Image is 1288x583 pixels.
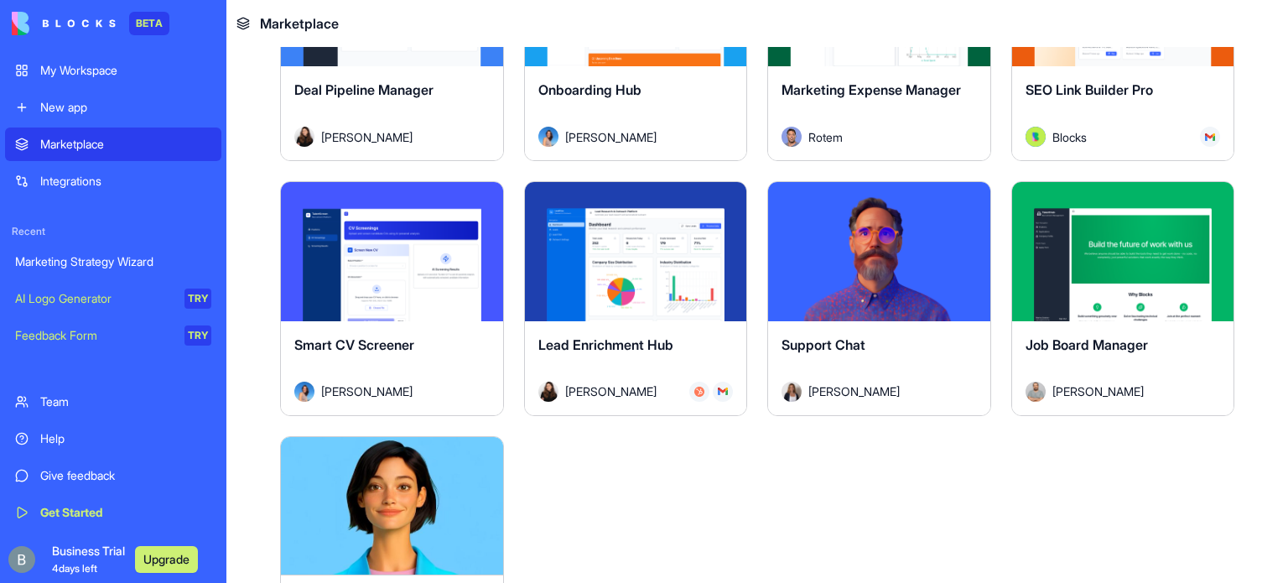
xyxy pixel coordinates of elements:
[782,81,961,98] span: Marketing Expense Manager
[321,128,413,146] span: [PERSON_NAME]
[5,459,221,492] a: Give feedback
[260,13,339,34] span: Marketplace
[5,164,221,198] a: Integrations
[718,387,728,397] img: Gmail_trouth.svg
[40,173,211,190] div: Integrations
[808,383,900,400] span: [PERSON_NAME]
[1011,181,1235,415] a: Job Board ManagerAvatar[PERSON_NAME]
[184,289,211,309] div: TRY
[5,245,221,278] a: Marketing Strategy Wizard
[40,467,211,484] div: Give feedback
[8,546,35,573] img: ACg8ocJtCB99-HwgUXi14aX5_RI4GyA8_5rVHSJ6hzaVq8c-L4A7Xw=s96-c
[40,504,211,521] div: Get Started
[321,383,413,400] span: [PERSON_NAME]
[5,282,221,315] a: AI Logo GeneratorTRY
[1205,132,1215,142] img: Gmail_trouth.svg
[1026,336,1148,353] span: Job Board Manager
[1052,128,1087,146] span: Blocks
[52,543,125,576] span: Business Trial
[694,387,704,397] img: Hubspot_zz4hgj.svg
[5,385,221,419] a: Team
[1026,382,1046,402] img: Avatar
[40,393,211,410] div: Team
[1052,383,1144,400] span: [PERSON_NAME]
[565,383,657,400] span: [PERSON_NAME]
[52,562,97,575] span: 4 days left
[538,336,673,353] span: Lead Enrichment Hub
[767,181,991,415] a: Support ChatAvatar[PERSON_NAME]
[5,54,221,87] a: My Workspace
[5,225,221,238] span: Recent
[524,181,748,415] a: Lead Enrichment HubAvatar[PERSON_NAME]
[294,382,314,402] img: Avatar
[5,128,221,161] a: Marketplace
[565,128,657,146] span: [PERSON_NAME]
[294,81,434,98] span: Deal Pipeline Manager
[281,437,503,575] img: Ella AI assistant
[782,382,802,402] img: Avatar
[40,430,211,447] div: Help
[294,127,314,147] img: Avatar
[40,136,211,153] div: Marketplace
[1026,127,1046,147] img: Avatar
[12,12,116,35] img: logo
[5,422,221,455] a: Help
[808,128,843,146] span: Rotem
[129,12,169,35] div: BETA
[15,290,173,307] div: AI Logo Generator
[5,319,221,352] a: Feedback FormTRY
[5,91,221,124] a: New app
[40,62,211,79] div: My Workspace
[782,127,802,147] img: Avatar
[15,253,211,270] div: Marketing Strategy Wizard
[40,99,211,116] div: New app
[538,382,558,402] img: Avatar
[294,336,414,353] span: Smart CV Screener
[12,12,169,35] a: BETA
[538,127,558,147] img: Avatar
[184,325,211,346] div: TRY
[135,546,198,573] button: Upgrade
[1026,81,1153,98] span: SEO Link Builder Pro
[538,81,641,98] span: Onboarding Hub
[280,181,504,415] a: Smart CV ScreenerAvatar[PERSON_NAME]
[15,327,173,344] div: Feedback Form
[5,496,221,529] a: Get Started
[782,336,865,353] span: Support Chat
